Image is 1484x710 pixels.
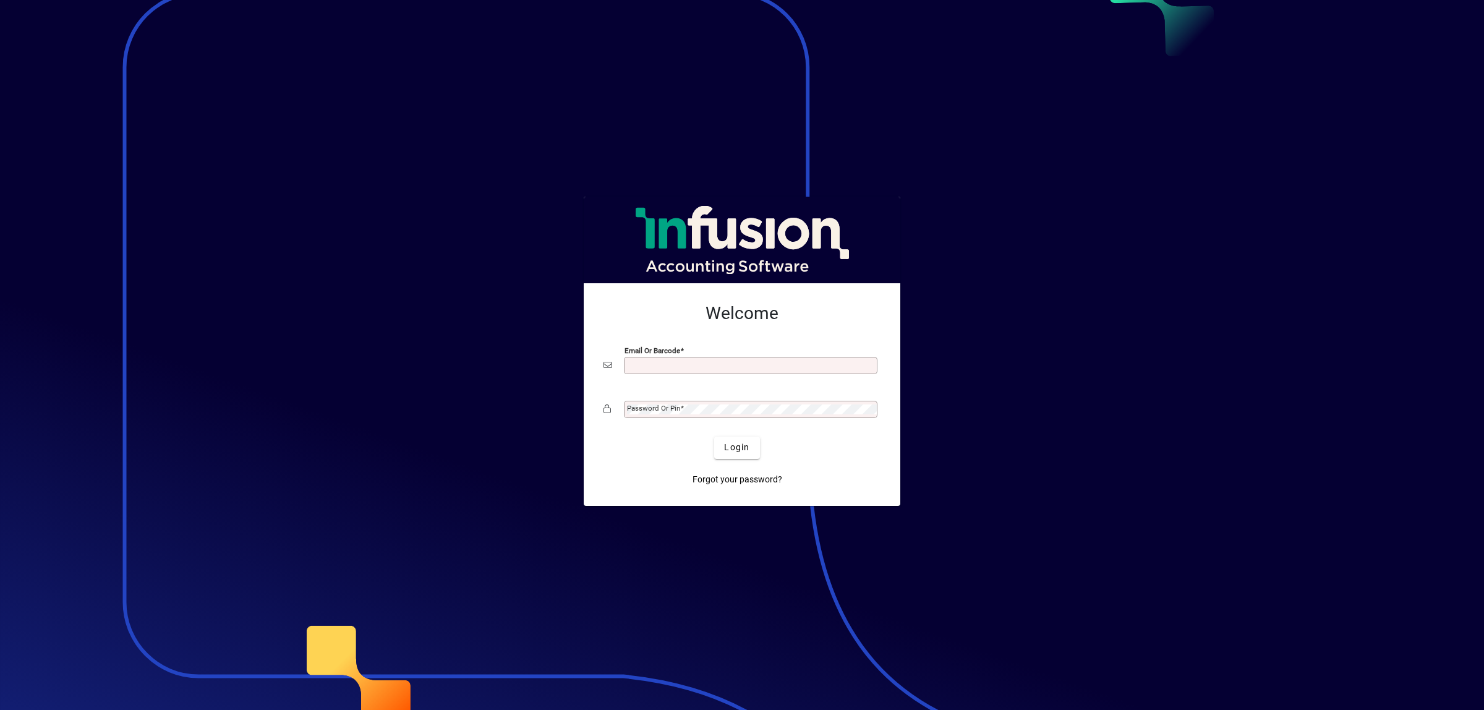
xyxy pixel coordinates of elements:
span: Login [724,441,749,454]
h2: Welcome [603,303,881,324]
span: Forgot your password? [693,473,782,486]
a: Forgot your password? [688,469,787,491]
button: Login [714,437,759,459]
mat-label: Password or Pin [627,404,680,413]
mat-label: Email or Barcode [625,346,680,354]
